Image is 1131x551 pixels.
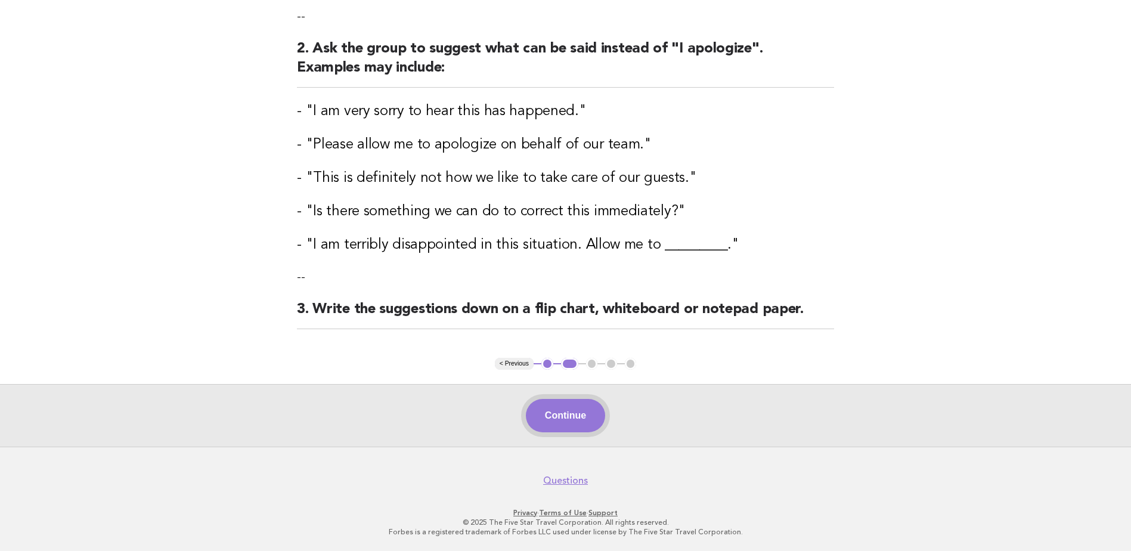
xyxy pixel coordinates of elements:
[513,509,537,517] a: Privacy
[543,475,588,487] a: Questions
[541,358,553,370] button: 1
[539,509,587,517] a: Terms of Use
[297,8,834,25] p: --
[201,518,931,527] p: © 2025 The Five Star Travel Corporation. All rights reserved.
[588,509,618,517] a: Support
[297,202,834,221] h3: - "Is there something we can do to correct this immediately?"
[297,102,834,121] h3: - "I am very sorry to hear this has happened."
[561,358,578,370] button: 2
[297,269,834,286] p: --
[495,358,534,370] button: < Previous
[297,300,834,329] h2: 3. Write the suggestions down on a flip chart, whiteboard or notepad paper.
[201,527,931,537] p: Forbes is a registered trademark of Forbes LLC used under license by The Five Star Travel Corpora...
[297,39,834,88] h2: 2. Ask the group to suggest what can be said instead of "I apologize". Examples may include:
[297,135,834,154] h3: - "Please allow me to apologize on behalf of our team."
[201,508,931,518] p: · ·
[526,399,605,432] button: Continue
[297,236,834,255] h3: - "I am terribly disappointed in this situation. Allow me to _________."
[297,169,834,188] h3: - "This is definitely not how we like to take care of our guests."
